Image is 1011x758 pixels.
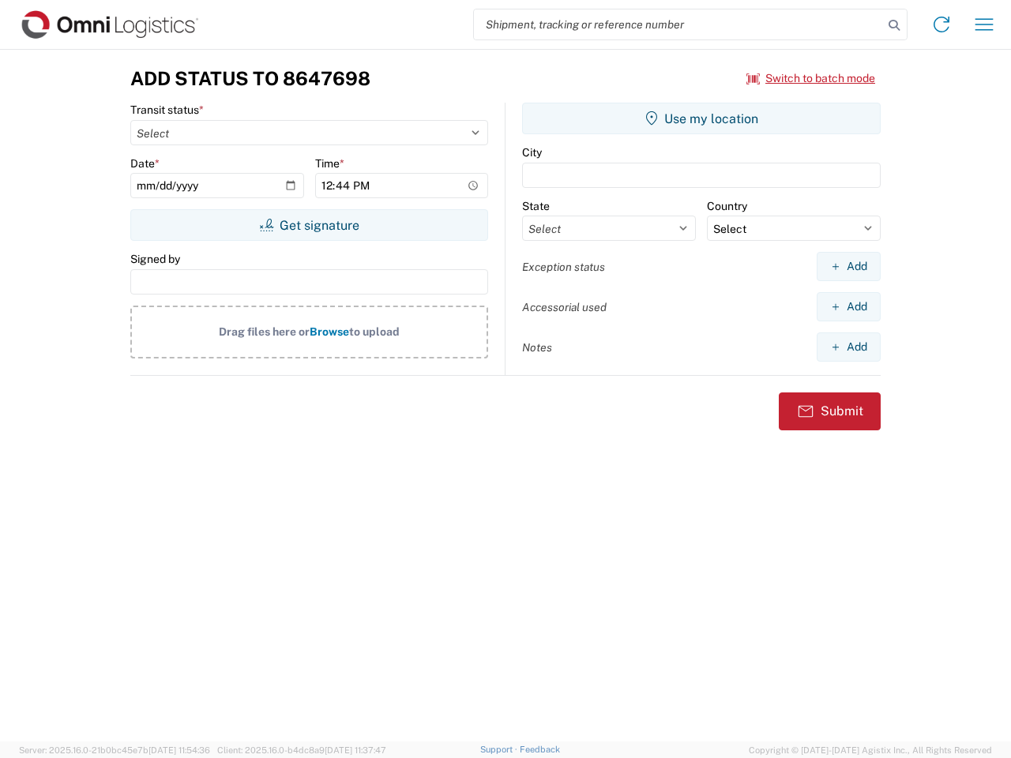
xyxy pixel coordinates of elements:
[746,66,875,92] button: Switch to batch mode
[522,199,550,213] label: State
[130,252,180,266] label: Signed by
[522,340,552,355] label: Notes
[148,745,210,755] span: [DATE] 11:54:36
[325,745,386,755] span: [DATE] 11:37:47
[19,745,210,755] span: Server: 2025.16.0-21b0bc45e7b
[817,252,881,281] button: Add
[520,745,560,754] a: Feedback
[522,300,607,314] label: Accessorial used
[130,103,204,117] label: Transit status
[749,743,992,757] span: Copyright © [DATE]-[DATE] Agistix Inc., All Rights Reserved
[315,156,344,171] label: Time
[779,392,881,430] button: Submit
[130,67,370,90] h3: Add Status to 8647698
[707,199,747,213] label: Country
[130,209,488,241] button: Get signature
[817,292,881,321] button: Add
[522,260,605,274] label: Exception status
[349,325,400,338] span: to upload
[480,745,520,754] a: Support
[219,325,310,338] span: Drag files here or
[522,103,881,134] button: Use my location
[817,332,881,362] button: Add
[217,745,386,755] span: Client: 2025.16.0-b4dc8a9
[310,325,349,338] span: Browse
[130,156,160,171] label: Date
[474,9,883,39] input: Shipment, tracking or reference number
[522,145,542,159] label: City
